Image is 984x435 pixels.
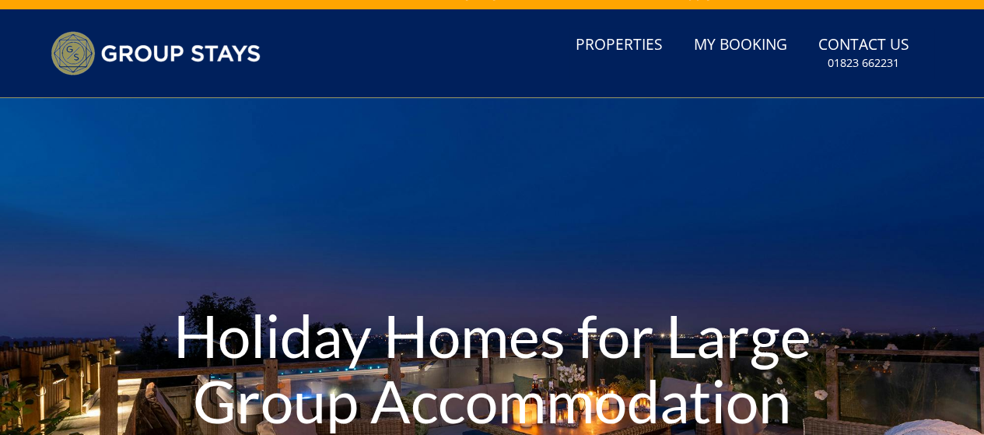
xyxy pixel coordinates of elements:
[569,28,669,63] a: Properties
[51,31,261,75] img: Group Stays
[812,28,916,79] a: Contact Us01823 662231
[688,28,793,63] a: My Booking
[828,55,899,71] small: 01823 662231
